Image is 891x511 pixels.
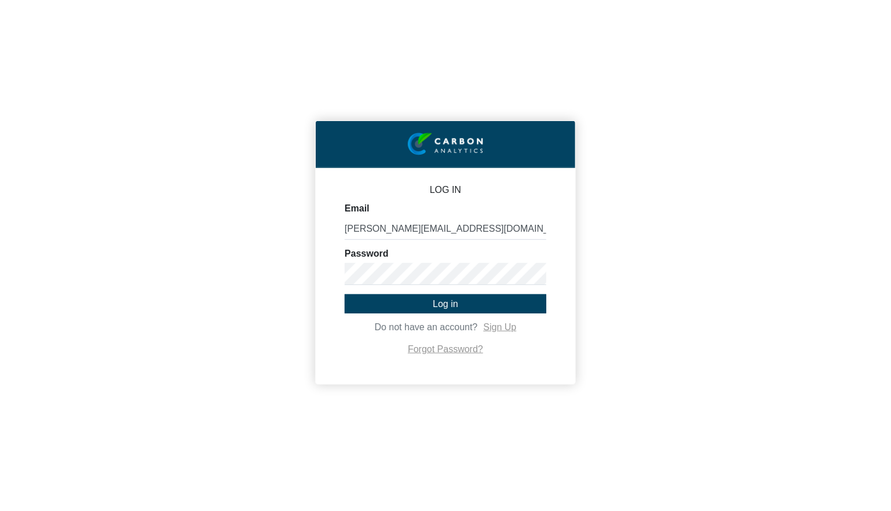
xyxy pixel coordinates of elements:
[15,176,211,347] textarea: Type your message and click 'Submit'
[483,322,516,332] a: Sign Up
[190,6,218,34] div: Minimize live chat window
[78,65,212,80] div: Leave a message
[15,141,211,167] input: Enter your email address
[345,218,546,240] input: Your email address
[345,249,389,258] label: Password
[408,344,483,354] a: Forgot Password?
[433,299,458,309] span: Log in
[13,64,30,81] div: Navigation go back
[345,294,546,313] button: Log in
[15,107,211,133] input: Enter your last name
[170,357,210,373] em: Submit
[408,133,484,156] img: insight-logo-2.png
[345,204,370,213] label: Email
[375,322,478,332] span: Do not have an account?
[345,185,546,195] p: LOG IN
